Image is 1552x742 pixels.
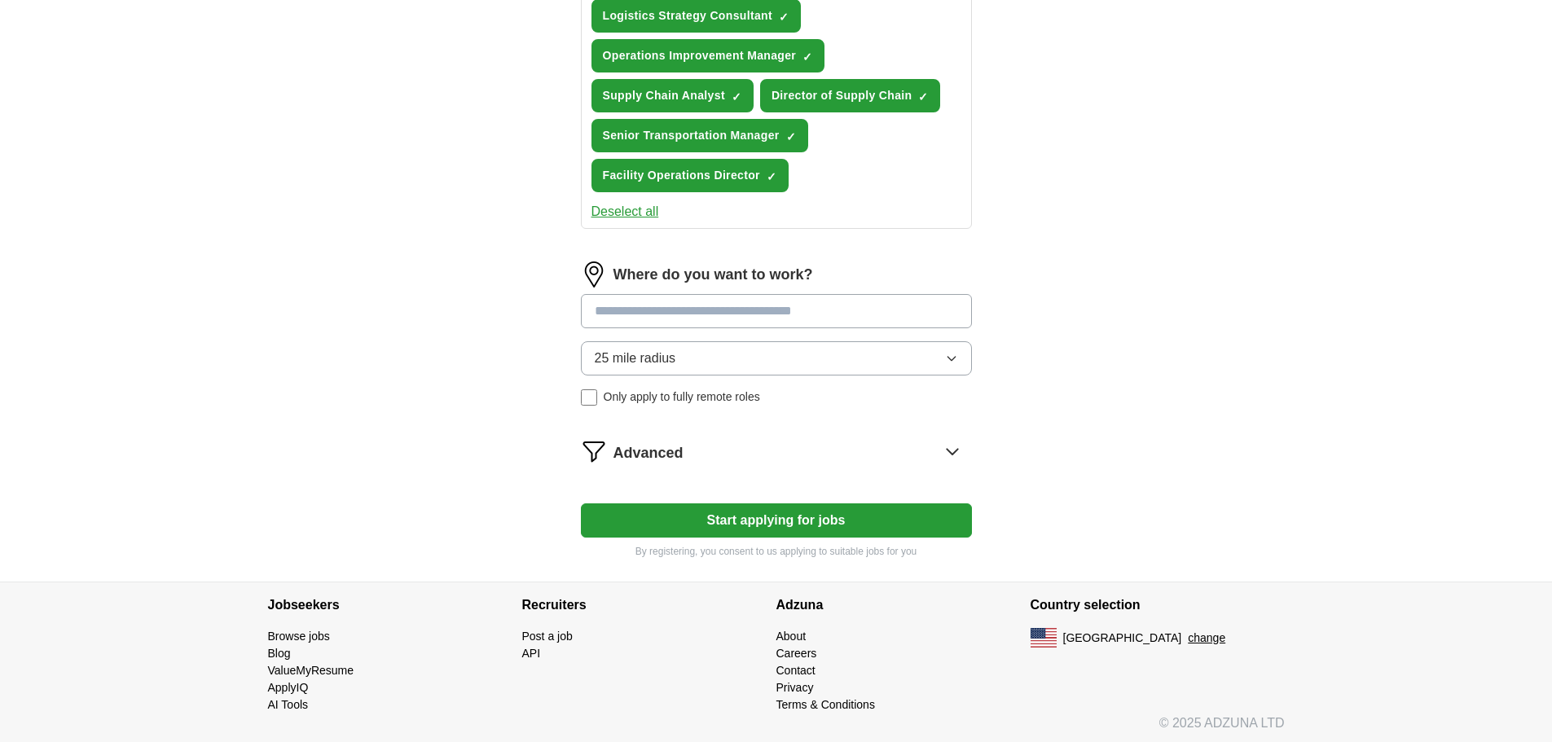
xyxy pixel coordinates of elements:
span: ✓ [918,90,928,103]
button: change [1188,630,1225,647]
button: Start applying for jobs [581,503,972,538]
span: ✓ [786,130,796,143]
a: ApplyIQ [268,681,309,694]
span: Only apply to fully remote roles [604,389,760,406]
span: 25 mile radius [595,349,676,368]
input: Only apply to fully remote roles [581,389,597,406]
span: ✓ [802,50,812,64]
button: Supply Chain Analyst✓ [591,79,754,112]
img: filter [581,438,607,464]
button: 25 mile radius [581,341,972,375]
button: Senior Transportation Manager✓ [591,119,808,152]
a: About [776,630,807,643]
span: ✓ [767,170,776,183]
span: Operations Improvement Manager [603,47,797,64]
img: US flag [1031,628,1057,648]
span: Supply Chain Analyst [603,87,725,104]
span: Facility Operations Director [603,167,760,184]
a: Blog [268,647,291,660]
span: ✓ [779,11,789,24]
label: Where do you want to work? [613,264,813,286]
span: Advanced [613,442,684,464]
span: Director of Supply Chain [772,87,912,104]
a: Post a job [522,630,573,643]
h4: Country selection [1031,582,1285,628]
button: Operations Improvement Manager✓ [591,39,825,72]
a: Terms & Conditions [776,698,875,711]
span: [GEOGRAPHIC_DATA] [1063,630,1182,647]
span: ✓ [732,90,741,103]
button: Director of Supply Chain✓ [760,79,941,112]
button: Facility Operations Director✓ [591,159,789,192]
p: By registering, you consent to us applying to suitable jobs for you [581,544,972,559]
a: Privacy [776,681,814,694]
span: Logistics Strategy Consultant [603,7,773,24]
img: location.png [581,261,607,288]
span: Senior Transportation Manager [603,127,780,144]
a: ValueMyResume [268,664,354,677]
a: API [522,647,541,660]
a: Careers [776,647,817,660]
a: AI Tools [268,698,309,711]
button: Deselect all [591,202,659,222]
a: Browse jobs [268,630,330,643]
a: Contact [776,664,816,677]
